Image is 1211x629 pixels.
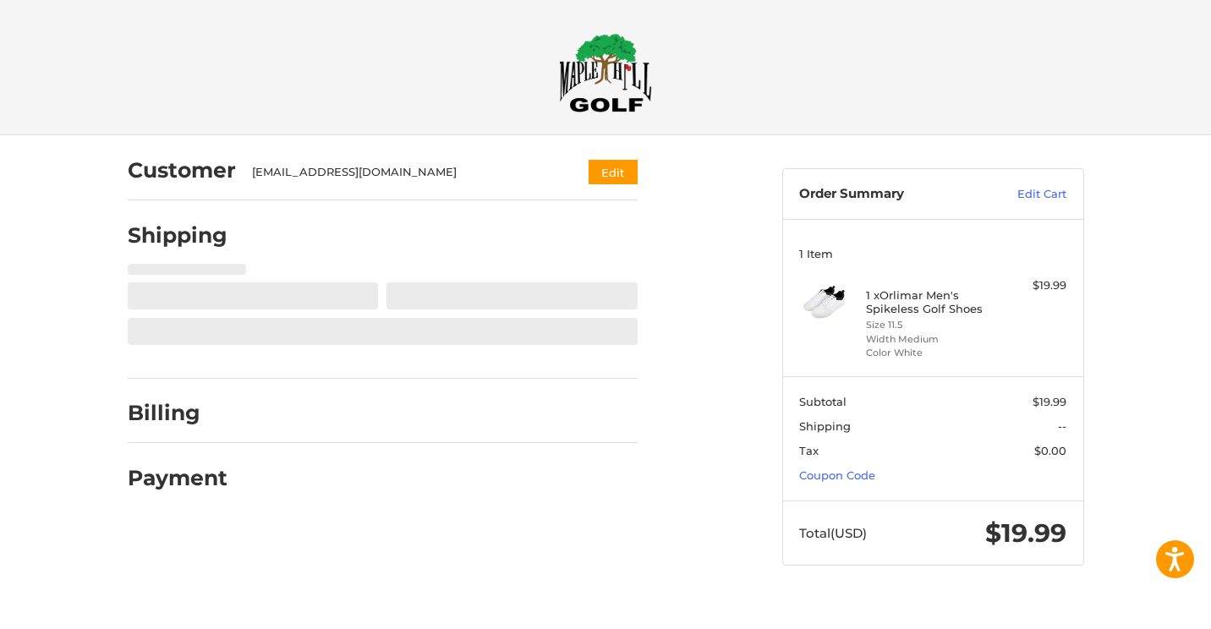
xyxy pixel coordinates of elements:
h2: Customer [128,157,236,183]
li: Size 11.5 [866,318,995,332]
span: $0.00 [1034,444,1066,457]
h2: Shipping [128,222,227,249]
h2: Billing [128,400,227,426]
h2: Payment [128,465,227,491]
span: Shipping [799,419,851,433]
div: $19.99 [1000,277,1066,294]
h3: Order Summary [799,186,981,203]
iframe: Gorgias live chat messenger [17,556,201,612]
li: Color White [866,346,995,360]
span: Subtotal [799,395,847,408]
iframe: Google Customer Reviews [1071,583,1211,629]
span: Total (USD) [799,525,867,541]
div: [EMAIL_ADDRESS][DOMAIN_NAME] [252,164,556,181]
h4: 1 x Orlimar Men's Spikeless Golf Shoes [866,288,995,316]
img: Maple Hill Golf [559,33,652,112]
button: Edit [589,160,638,184]
h3: 1 Item [799,247,1066,260]
a: Coupon Code [799,468,875,482]
li: Width Medium [866,332,995,347]
span: $19.99 [985,517,1066,549]
span: Tax [799,444,819,457]
a: Edit Cart [981,186,1066,203]
span: -- [1058,419,1066,433]
span: $19.99 [1033,395,1066,408]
